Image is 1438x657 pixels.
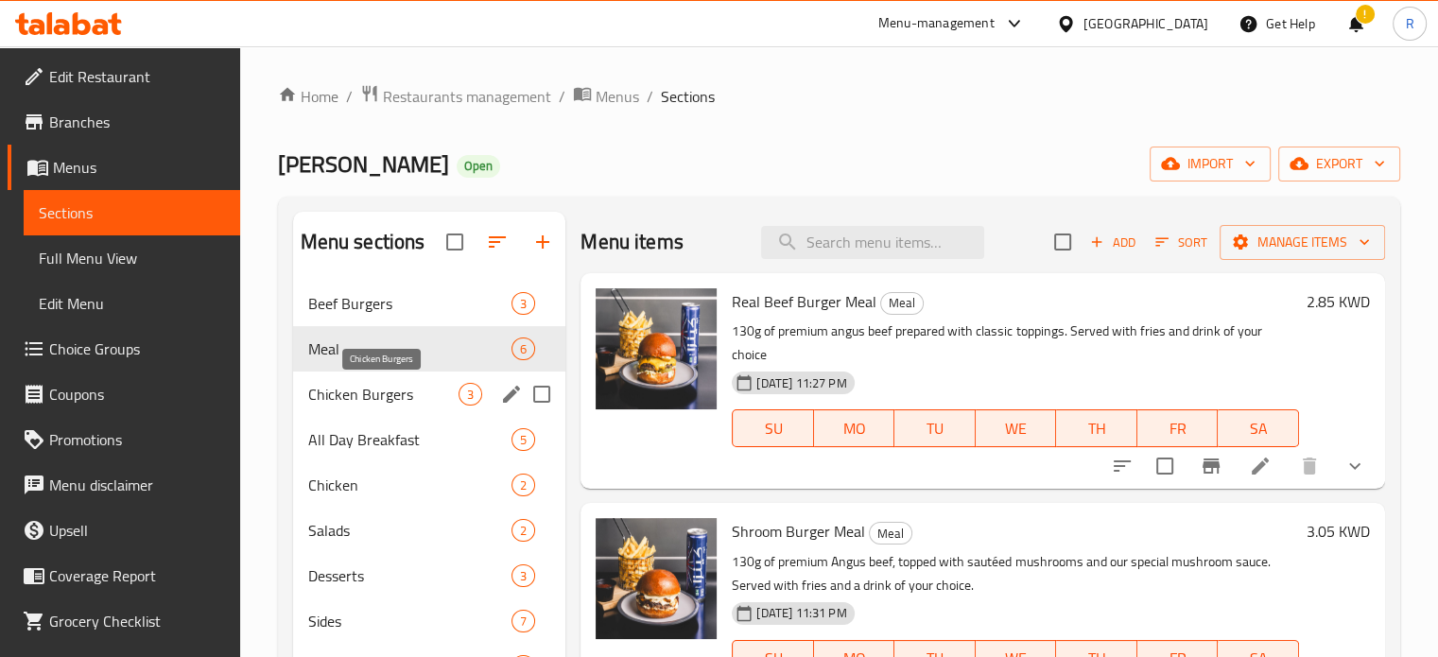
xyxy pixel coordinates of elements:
button: Branch-specific-item [1188,443,1234,489]
div: items [511,610,535,632]
div: Desserts3 [293,553,566,598]
a: Restaurants management [360,84,551,109]
button: Manage items [1220,225,1385,260]
span: TU [902,415,968,442]
span: Real Beef Burger Meal [732,287,876,316]
span: Menus [53,156,225,179]
span: FR [1145,415,1211,442]
button: import [1150,147,1271,182]
span: [PERSON_NAME] [278,143,449,185]
span: Salads [308,519,512,542]
li: / [647,85,653,108]
span: export [1293,152,1385,176]
p: 130g of premium angus beef prepared with classic toppings. Served with fries and drink of your ch... [732,320,1299,367]
span: Add [1087,232,1138,253]
span: Manage items [1235,231,1370,254]
button: SU [732,409,813,447]
button: Add section [520,219,565,265]
span: Menu disclaimer [49,474,225,496]
span: SU [740,415,806,442]
a: Edit Restaurant [8,54,240,99]
a: Home [278,85,338,108]
div: Salads2 [293,508,566,553]
span: Coverage Report [49,564,225,587]
span: Sort items [1143,228,1220,257]
button: edit [497,380,526,408]
a: Edit Menu [24,281,240,326]
span: All Day Breakfast [308,428,512,451]
span: Edit Restaurant [49,65,225,88]
div: Sides7 [293,598,566,644]
a: Branches [8,99,240,145]
span: 3 [512,295,534,313]
button: FR [1137,409,1219,447]
span: TH [1064,415,1130,442]
span: 3 [459,386,481,404]
span: Select section [1043,222,1083,262]
span: R [1405,13,1413,34]
span: [DATE] 11:31 PM [749,604,854,622]
span: Upsell [49,519,225,542]
span: Open [457,158,500,174]
span: Coupons [49,383,225,406]
div: Chicken2 [293,462,566,508]
span: SA [1225,415,1291,442]
input: search [761,226,984,259]
a: Upsell [8,508,240,553]
span: Chicken [308,474,512,496]
p: 130g of premium Angus beef, topped with sautéed mushrooms and our special mushroom sauce. Served ... [732,550,1299,597]
a: Menu disclaimer [8,462,240,508]
div: Meal [308,337,512,360]
span: Chicken Burgers [308,383,459,406]
h2: Menu items [580,228,684,256]
span: Desserts [308,564,512,587]
h2: Menu sections [301,228,425,256]
span: import [1165,152,1256,176]
a: Full Menu View [24,235,240,281]
div: All Day Breakfast5 [293,417,566,462]
button: SA [1218,409,1299,447]
img: Shroom Burger Meal [596,518,717,639]
div: items [511,428,535,451]
div: Meal [880,292,924,315]
span: Full Menu View [39,247,225,269]
span: Choice Groups [49,337,225,360]
div: items [511,519,535,542]
a: Promotions [8,417,240,462]
a: Edit menu item [1249,455,1272,477]
h6: 2.85 KWD [1307,288,1370,315]
span: Menus [596,85,639,108]
span: Select to update [1145,446,1185,486]
div: Menu-management [878,12,995,35]
div: items [511,564,535,587]
span: 5 [512,431,534,449]
span: Beef Burgers [308,292,512,315]
span: Edit Menu [39,292,225,315]
div: items [511,474,535,496]
span: Add item [1083,228,1143,257]
button: delete [1287,443,1332,489]
span: WE [983,415,1049,442]
div: items [459,383,482,406]
button: sort-choices [1100,443,1145,489]
span: 2 [512,476,534,494]
div: Chicken Burgers3edit [293,372,566,417]
button: Add [1083,228,1143,257]
span: MO [822,415,888,442]
nav: breadcrumb [278,84,1400,109]
a: Choice Groups [8,326,240,372]
button: export [1278,147,1400,182]
a: Menus [573,84,639,109]
button: MO [814,409,895,447]
a: Sections [24,190,240,235]
span: Sections [39,201,225,224]
span: 2 [512,522,534,540]
span: 6 [512,340,534,358]
span: Branches [49,111,225,133]
a: Menus [8,145,240,190]
li: / [559,85,565,108]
